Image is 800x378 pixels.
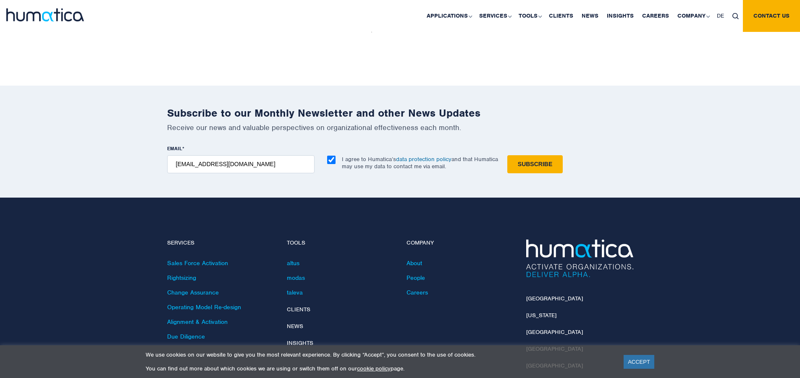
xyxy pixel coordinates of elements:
[287,274,305,282] a: modas
[624,355,654,369] a: ACCEPT
[167,333,205,340] a: Due Diligence
[526,295,583,302] a: [GEOGRAPHIC_DATA]
[732,13,739,19] img: search_icon
[526,312,556,319] a: [US_STATE]
[526,328,583,336] a: [GEOGRAPHIC_DATA]
[167,240,274,247] h4: Services
[407,289,428,296] a: Careers
[167,289,219,296] a: Change Assurance
[396,156,451,163] a: data protection policy
[146,365,613,372] p: You can find out more about which cookies we are using or switch them off on our page.
[287,240,394,247] h4: Tools
[287,323,303,330] a: News
[407,259,422,267] a: About
[357,365,391,372] a: cookie policy
[407,274,425,282] a: People
[6,8,84,21] img: logo
[342,156,498,170] p: I agree to Humatica’s and that Humatica may use my data to contact me via email.
[167,107,633,120] h2: Subscribe to our Monthly Newsletter and other News Updates
[167,259,228,267] a: Sales Force Activation
[167,318,228,326] a: Alignment & Activation
[167,274,196,282] a: Rightsizing
[287,306,310,313] a: Clients
[167,145,182,152] span: EMAIL
[167,155,315,173] input: name@company.com
[167,123,633,132] p: Receive our news and valuable perspectives on organizational effectiveness each month.
[287,289,303,296] a: taleva
[526,240,633,277] img: Humatica
[287,259,299,267] a: altus
[287,339,313,347] a: Insights
[507,155,563,173] input: Subscribe
[717,12,724,19] span: DE
[146,351,613,358] p: We use cookies on our website to give you the most relevant experience. By clicking “Accept”, you...
[167,303,241,311] a: Operating Model Re-design
[407,240,514,247] h4: Company
[327,156,336,164] input: I agree to Humatica’sdata protection policyand that Humatica may use my data to contact me via em...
